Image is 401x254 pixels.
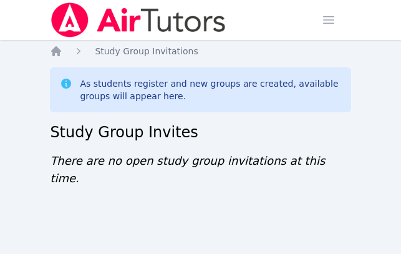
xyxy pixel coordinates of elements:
[95,45,198,57] a: Study Group Invitations
[50,154,325,185] span: There are no open study group invitations at this time.
[50,122,350,142] h2: Study Group Invites
[50,2,226,37] img: Air Tutors
[80,77,341,102] div: As students register and new groups are created, available groups will appear here.
[50,45,350,57] nav: Breadcrumb
[95,46,198,56] span: Study Group Invitations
